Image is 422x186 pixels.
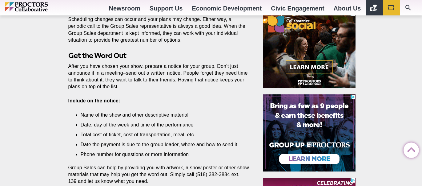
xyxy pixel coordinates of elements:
[68,51,249,60] h2: Get the Word Out
[81,131,240,138] li: Total cost of ticket, cost of transportation, meal, etc.
[68,164,249,185] p: Group Sales can help by providing you with artwork, a show poster or other show materials that ma...
[68,63,249,90] p: After you have chosen your show, prepare a notice for your group. Don’t just announce it in a mee...
[68,98,120,103] strong: Include on the notice:
[81,112,240,118] li: Name of the show and other descriptive material
[263,11,356,88] iframe: Advertisement
[81,141,240,148] li: Date the payment is due to the group leader, where and how to send it
[81,122,240,128] li: Date, day of the week and time of the performance
[263,94,356,172] iframe: Advertisement
[5,2,74,11] img: Proctors logo
[81,151,240,158] li: Phone number for questions or more information
[68,16,249,43] p: Scheduling changes can occur and your plans may change. Either way, a periodic call to the Group ...
[404,143,416,155] a: Back to Top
